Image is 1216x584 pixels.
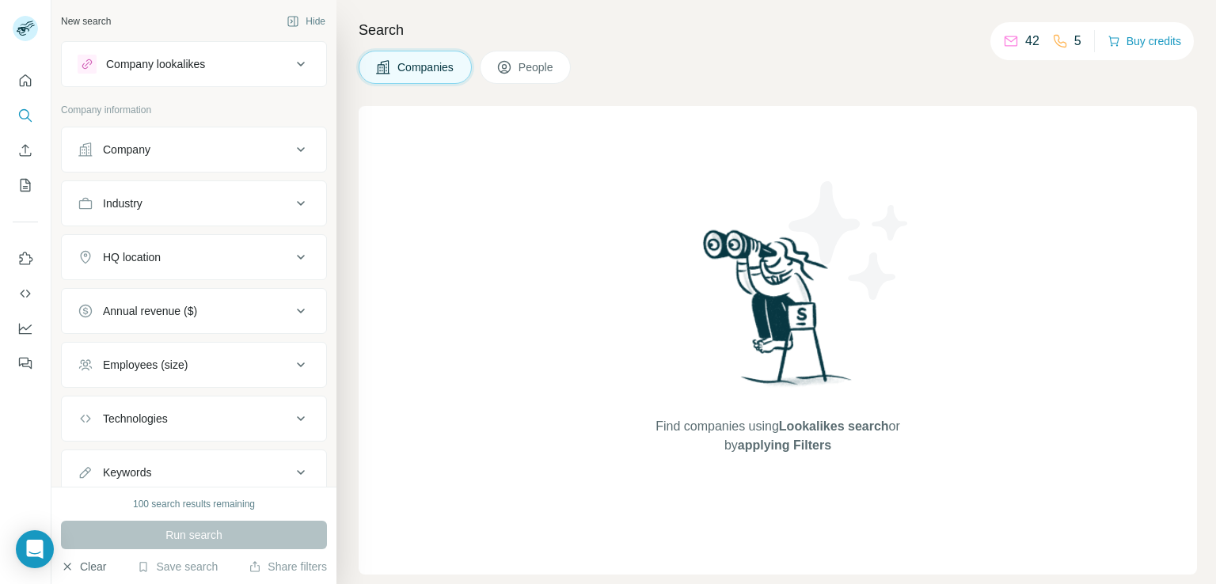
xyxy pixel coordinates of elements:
[13,245,38,273] button: Use Surfe on LinkedIn
[397,59,455,75] span: Companies
[61,14,111,28] div: New search
[778,169,921,312] img: Surfe Illustration - Stars
[519,59,555,75] span: People
[62,292,326,330] button: Annual revenue ($)
[779,419,889,433] span: Lookalikes search
[1025,32,1039,51] p: 42
[13,136,38,165] button: Enrich CSV
[1074,32,1081,51] p: 5
[62,346,326,384] button: Employees (size)
[62,453,326,491] button: Keywords
[696,226,861,402] img: Surfe Illustration - Woman searching with binoculars
[13,279,38,308] button: Use Surfe API
[249,559,327,575] button: Share filters
[103,465,151,480] div: Keywords
[137,559,218,575] button: Save search
[103,357,188,373] div: Employees (size)
[103,303,197,319] div: Annual revenue ($)
[651,417,904,455] span: Find companies using or by
[13,349,38,377] button: Feedback
[62,400,326,438] button: Technologies
[103,249,161,265] div: HQ location
[1108,30,1181,52] button: Buy credits
[738,438,831,452] span: applying Filters
[13,171,38,199] button: My lists
[62,131,326,169] button: Company
[359,19,1197,41] h4: Search
[13,314,38,343] button: Dashboard
[133,497,255,511] div: 100 search results remaining
[61,103,327,117] p: Company information
[103,142,150,157] div: Company
[103,411,168,427] div: Technologies
[16,530,54,568] div: Open Intercom Messenger
[103,195,142,211] div: Industry
[13,101,38,130] button: Search
[62,238,326,276] button: HQ location
[275,9,336,33] button: Hide
[13,66,38,95] button: Quick start
[62,45,326,83] button: Company lookalikes
[61,559,106,575] button: Clear
[106,56,205,72] div: Company lookalikes
[62,184,326,222] button: Industry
